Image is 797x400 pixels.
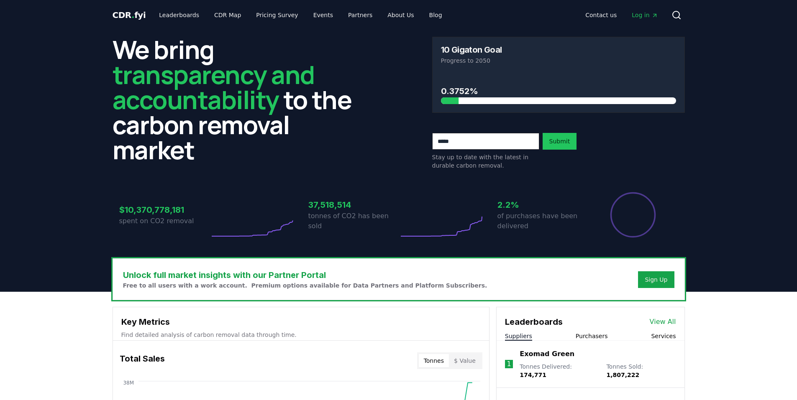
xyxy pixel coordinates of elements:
[497,211,588,231] p: of purchases have been delivered
[576,332,608,340] button: Purchasers
[113,9,146,21] a: CDR.fyi
[341,8,379,23] a: Partners
[520,362,598,379] p: Tonnes Delivered :
[208,8,248,23] a: CDR Map
[249,8,305,23] a: Pricing Survey
[579,8,664,23] nav: Main
[419,354,449,367] button: Tonnes
[505,316,563,328] h3: Leaderboards
[610,191,656,238] div: Percentage of sales delivered
[505,332,532,340] button: Suppliers
[449,354,481,367] button: $ Value
[119,216,210,226] p: spent on CO2 removal
[638,271,674,288] button: Sign Up
[497,199,588,211] h3: 2.2%
[307,8,340,23] a: Events
[441,85,676,97] h3: 0.3752%
[152,8,448,23] nav: Main
[381,8,420,23] a: About Us
[123,281,487,290] p: Free to all users with a work account. Premium options available for Data Partners and Platform S...
[113,37,365,162] h2: We bring to the carbon removal market
[632,11,658,19] span: Log in
[308,199,399,211] h3: 37,518,514
[120,352,165,369] h3: Total Sales
[520,372,546,378] span: 174,771
[121,331,481,339] p: Find detailed analysis of carbon removal data through time.
[520,349,574,359] a: Exomad Green
[121,316,481,328] h3: Key Metrics
[123,380,134,386] tspan: 38M
[625,8,664,23] a: Log in
[131,10,134,20] span: .
[645,275,667,284] a: Sign Up
[113,10,146,20] span: CDR fyi
[152,8,206,23] a: Leaderboards
[606,372,639,378] span: 1,807,222
[650,317,676,327] a: View All
[543,133,577,150] button: Submit
[441,56,676,65] p: Progress to 2050
[507,359,511,369] p: 1
[123,269,487,281] h3: Unlock full market insights with our Partner Portal
[308,211,399,231] p: tonnes of CO2 has been sold
[441,46,502,54] h3: 10 Gigaton Goal
[119,204,210,216] h3: $10,370,778,181
[606,362,676,379] p: Tonnes Sold :
[423,8,449,23] a: Blog
[579,8,623,23] a: Contact us
[113,57,315,117] span: transparency and accountability
[651,332,676,340] button: Services
[432,153,539,170] p: Stay up to date with the latest in durable carbon removal.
